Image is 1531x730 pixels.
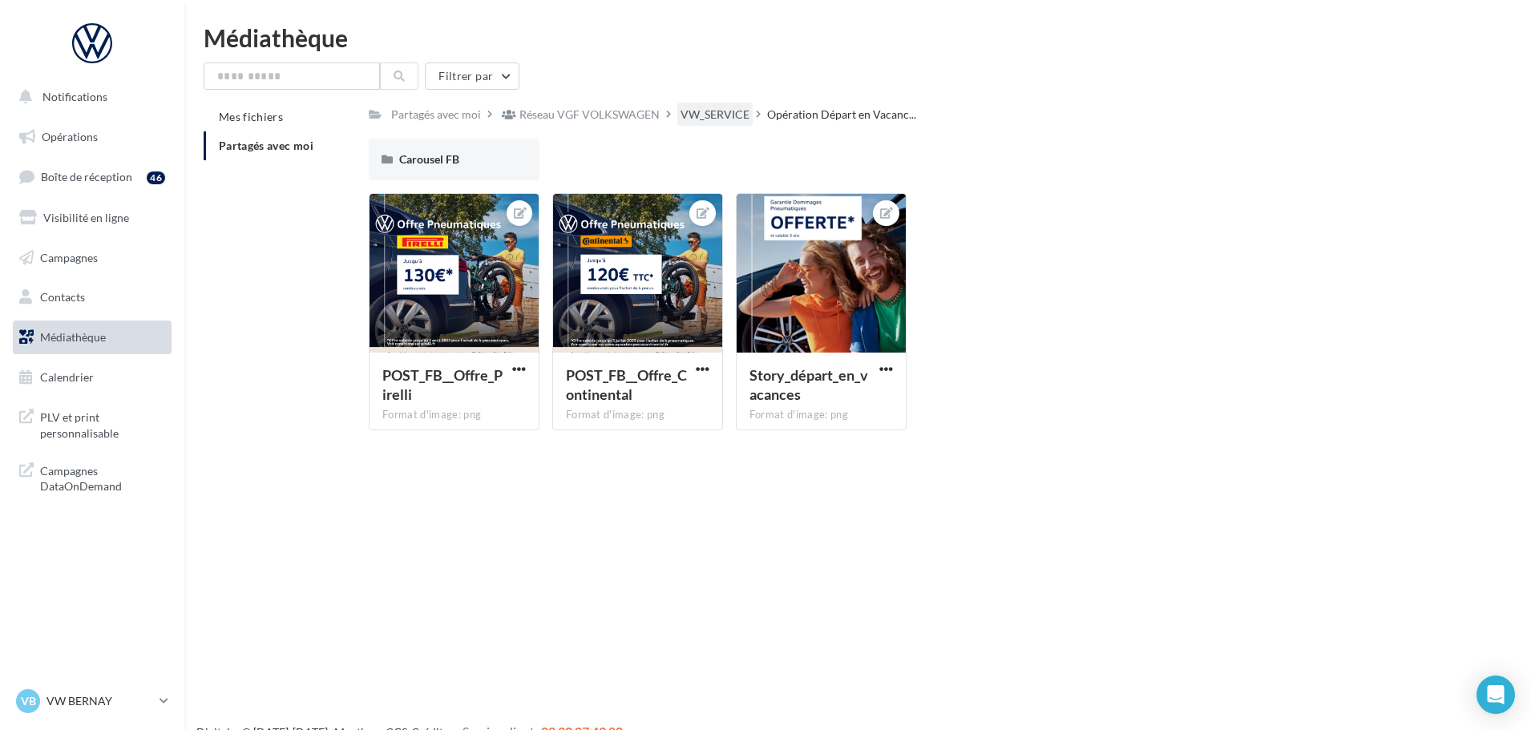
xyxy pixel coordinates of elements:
div: Format d'image: png [749,408,893,422]
span: POST_FB__Offre_Continental [566,366,687,403]
a: Campagnes DataOnDemand [10,454,175,501]
a: Médiathèque [10,321,175,354]
span: Calendrier [40,370,94,384]
a: PLV et print personnalisable [10,400,175,447]
div: Open Intercom Messenger [1476,676,1515,714]
span: Visibilité en ligne [43,211,129,224]
span: Boîte de réception [41,170,132,184]
span: Story_départ_en_vacances [749,366,868,403]
a: Visibilité en ligne [10,201,175,235]
div: 46 [147,171,165,184]
div: VW_SERVICE [681,107,749,123]
a: Boîte de réception46 [10,159,175,194]
button: Notifications [10,80,168,114]
div: Format d'image: png [382,408,526,422]
a: VB VW BERNAY [13,686,172,716]
span: Médiathèque [40,330,106,344]
span: Notifications [42,90,107,103]
a: Contacts [10,280,175,314]
span: PLV et print personnalisable [40,406,165,441]
span: VB [21,693,36,709]
span: Opérations [42,130,98,143]
button: Filtrer par [425,63,519,90]
span: Opération Départ en Vacanc... [767,107,916,123]
span: Campagnes [40,250,98,264]
span: Campagnes DataOnDemand [40,460,165,494]
span: POST_FB__Offre_Pirelli [382,366,503,403]
span: Carousel FB [399,152,459,166]
div: Médiathèque [204,26,1512,50]
a: Calendrier [10,361,175,394]
div: Partagés avec moi [391,107,481,123]
a: Campagnes [10,241,175,275]
div: Réseau VGF VOLKSWAGEN [519,107,660,123]
span: Partagés avec moi [219,139,313,152]
span: Mes fichiers [219,110,283,123]
p: VW BERNAY [46,693,153,709]
a: Opérations [10,120,175,154]
span: Contacts [40,290,85,304]
div: Format d'image: png [566,408,709,422]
